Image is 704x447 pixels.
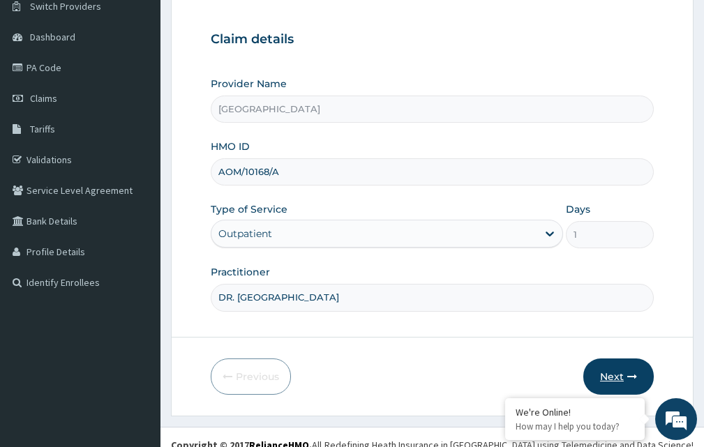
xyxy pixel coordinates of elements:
p: How may I help you today? [516,421,634,432]
div: Outpatient [218,227,272,241]
input: Enter Name [211,284,654,311]
h3: Claim details [211,32,654,47]
button: Next [583,358,654,395]
label: Provider Name [211,77,287,91]
label: Days [566,202,590,216]
div: We're Online! [516,406,634,418]
button: Previous [211,358,291,395]
label: Practitioner [211,265,270,279]
span: Dashboard [30,31,75,43]
label: Type of Service [211,202,287,216]
span: Tariffs [30,123,55,135]
input: Enter HMO ID [211,158,654,185]
span: Claims [30,92,57,105]
label: HMO ID [211,139,250,153]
